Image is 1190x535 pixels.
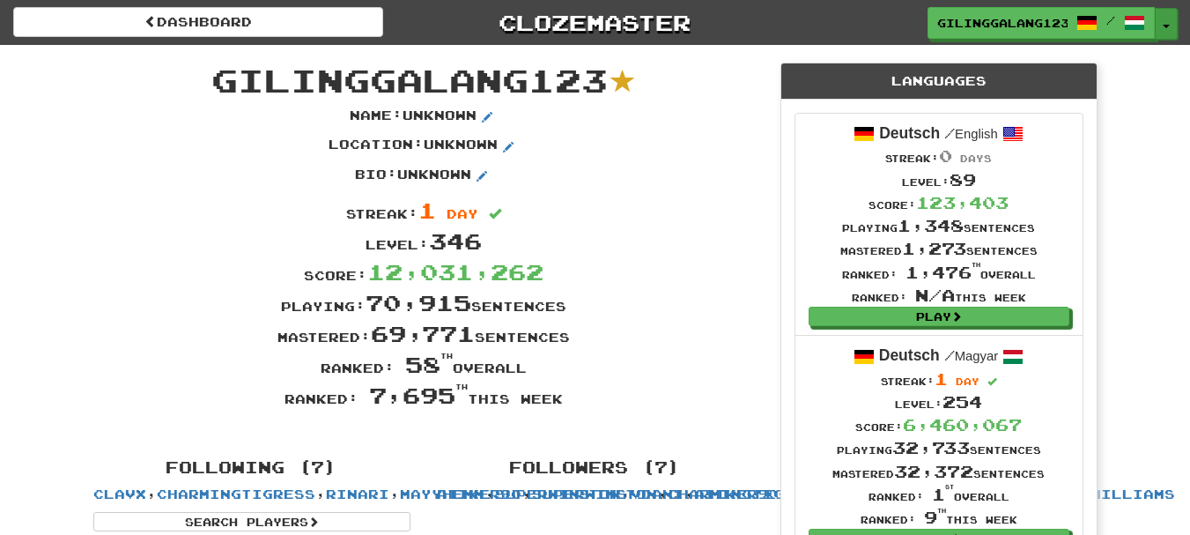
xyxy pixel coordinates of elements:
[832,413,1045,436] div: Score:
[80,195,767,226] div: Streak:
[987,377,997,387] span: Streak includes today.
[1069,487,1175,502] a: pdwilliams
[924,508,946,527] span: 9
[840,168,1038,191] div: Level:
[447,206,478,221] span: day
[832,436,1045,459] div: Playing sentences
[840,214,1038,237] div: Playing sentences
[80,256,767,287] div: Score:
[939,146,952,166] span: 0
[781,63,1097,100] div: Languages
[429,227,482,254] span: 346
[362,420,419,437] iframe: X Post Button
[93,512,410,531] a: Search Players
[532,487,657,502] a: superwinston
[437,459,754,477] h4: Followers (7)
[355,166,492,187] p: Bio : Unknown
[80,226,767,256] div: Level:
[369,382,468,408] span: 7,695
[932,485,954,504] span: 1
[937,508,946,514] sup: th
[437,487,521,502] a: atiker90
[894,462,973,481] span: 32,372
[832,390,1045,413] div: Level:
[418,197,436,223] span: 1
[905,263,980,282] span: 1,476
[93,459,410,477] h4: Following (7)
[1106,14,1115,26] span: /
[902,239,966,258] span: 1,273
[832,483,1045,506] div: Ranked: overall
[840,284,1038,307] div: Ranked: this week
[350,107,498,128] p: Name : Unknown
[903,415,1022,435] span: 6,460,067
[942,392,982,412] span: 254
[832,368,1045,390] div: Streak:
[93,487,146,502] a: clavx
[366,289,471,316] span: 70,915
[410,7,780,38] a: Clozemaster
[371,320,475,346] span: 69,771
[960,152,992,164] span: days
[935,369,948,389] span: 1
[668,487,826,502] a: CharmingTigress
[80,287,767,318] div: Playing: sentences
[80,380,767,411] div: Ranked: this week
[13,7,383,37] a: Dashboard
[832,506,1045,529] div: Ranked: this week
[879,346,940,364] strong: Deutsch
[80,318,767,349] div: Mastered: sentences
[326,487,389,502] a: Rinari
[211,61,608,99] span: GIlinggalang123
[944,127,998,141] small: English
[840,145,1038,167] div: Streak:
[840,237,1038,260] div: Mastered sentences
[916,193,1009,212] span: 123,403
[945,484,954,490] sup: st
[879,124,940,142] strong: Deutsch
[809,307,1069,326] a: Play
[956,375,979,387] span: day
[840,191,1038,214] div: Score:
[892,438,970,457] span: 32,733
[915,286,955,305] span: N/A
[425,420,484,437] iframe: fb:share_button Facebook Social Plugin
[80,450,424,531] div: , , , , , ,
[950,170,976,189] span: 89
[424,450,767,503] div: , , , , , ,
[944,347,955,363] span: /
[367,258,543,285] span: 12,031,262
[840,261,1038,284] div: Ranked: overall
[937,15,1068,31] span: GIlinggalang123
[329,136,519,157] p: Location : Unknown
[972,262,980,268] sup: th
[455,383,468,391] sup: th
[928,7,1155,39] a: GIlinggalang123 /
[400,487,484,502] a: MAYYHEMM
[405,351,453,377] span: 58
[944,125,955,141] span: /
[944,349,999,363] small: Magyar
[80,349,767,380] div: Ranked: overall
[898,216,964,235] span: 1,348
[440,352,453,360] sup: th
[832,460,1045,483] div: Mastered sentences
[157,487,315,502] a: CharmingTigress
